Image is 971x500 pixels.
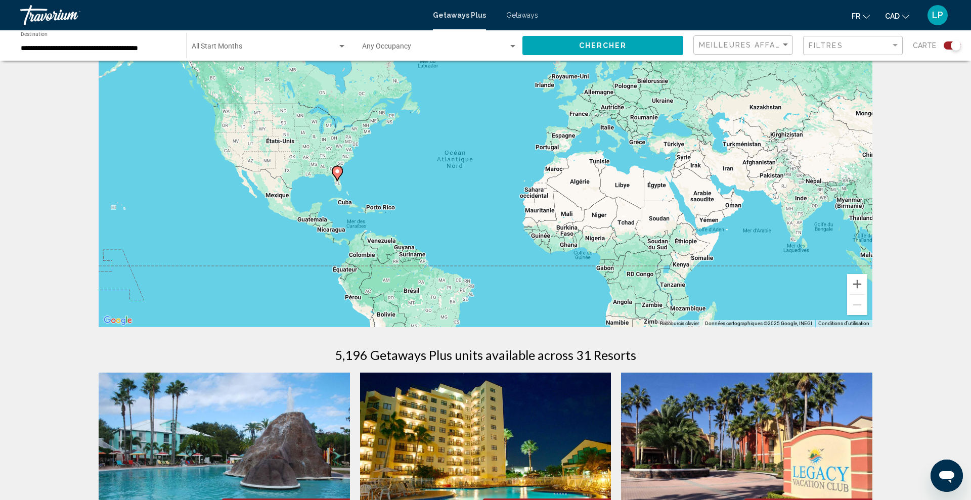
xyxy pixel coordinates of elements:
button: Change currency [885,9,909,23]
img: Google [101,314,135,327]
a: Conditions d'utilisation [818,321,869,326]
button: Raccourcis clavier [660,320,699,327]
a: Travorium [20,5,423,25]
button: Chercher [522,36,683,55]
span: LP [932,10,943,20]
button: Change language [852,9,870,23]
button: User Menu [924,5,951,26]
mat-select: Sort by [699,41,790,50]
span: CAD [885,12,900,20]
button: Zoom arrière [847,295,867,315]
button: Zoom avant [847,274,867,294]
a: Getaways [506,11,538,19]
a: Ouvrir cette zone dans Google Maps (dans une nouvelle fenêtre) [101,314,135,327]
iframe: Bouton de lancement de la fenêtre de messagerie [931,460,963,492]
span: Carte [913,38,936,53]
span: fr [852,12,860,20]
h1: 5,196 Getaways Plus units available across 31 Resorts [335,347,636,362]
span: Chercher [579,42,627,50]
span: Filtres [809,41,843,50]
span: Données cartographiques ©2025 Google, INEGI [705,321,812,326]
span: Meilleures affaires [699,41,795,49]
button: Filter [803,35,903,56]
a: Getaways Plus [433,11,486,19]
